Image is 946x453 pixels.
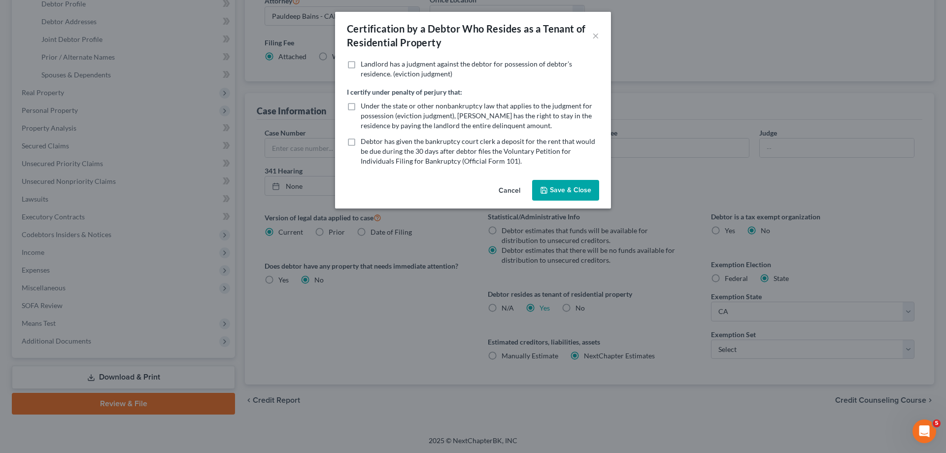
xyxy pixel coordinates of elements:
span: Debtor has given the bankruptcy court clerk a deposit for the rent that would be due during the 3... [361,137,595,165]
label: I certify under penalty of perjury that: [347,87,462,97]
button: × [592,30,599,41]
button: Cancel [491,181,528,201]
span: Under the state or other nonbankruptcy law that applies to the judgment for possession (eviction ... [361,102,592,130]
span: Landlord has a judgment against the debtor for possession of debtor’s residence. (eviction judgment) [361,60,572,78]
iframe: Intercom live chat [912,419,936,443]
span: 5 [933,419,941,427]
button: Save & Close [532,180,599,201]
div: Certification by a Debtor Who Resides as a Tenant of Residential Property [347,22,592,49]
